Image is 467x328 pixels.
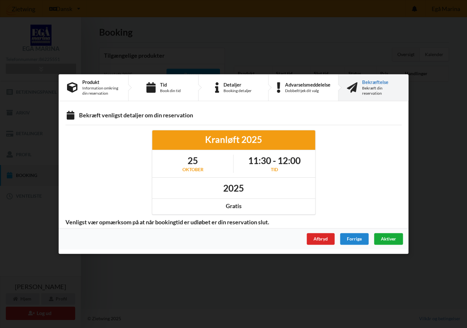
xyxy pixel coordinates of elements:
div: Dobbelttjek dit valg [285,88,330,93]
div: Tid [248,166,301,173]
div: Forrige [340,233,369,245]
div: oktober [182,166,203,173]
span: Venligst vær opmærksom på at når bookingtid er udløbet er din reservation slut. [61,218,274,226]
div: Information omkring din reservation [82,86,120,96]
div: Booking detaljer [223,88,252,93]
h1: 11:30 - 12:00 [248,155,301,166]
div: Bekræft din reservation [362,86,400,96]
div: Gratis [157,202,311,210]
div: Book din tid [160,88,181,93]
div: Bekræftelse [362,79,400,85]
div: Bekræft venligst detaljer om din reservation [65,111,402,120]
div: Advarselsmeddelelse [285,82,330,87]
div: Tid [160,82,181,87]
div: Kranløft 2025 [157,134,311,145]
h1: 2025 [223,182,244,194]
div: Afbryd [307,233,335,245]
h1: 25 [182,155,203,166]
div: Detaljer [223,82,252,87]
span: Aktiver [381,236,396,241]
div: Produkt [82,79,120,85]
